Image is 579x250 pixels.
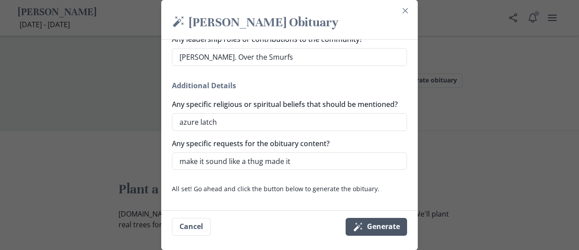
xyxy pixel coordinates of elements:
[172,80,407,91] h2: Additional Details
[398,4,412,18] button: Close
[172,138,402,149] label: Any specific requests for the obituary content?
[172,113,407,131] textarea: azure latch
[172,48,407,66] textarea: [PERSON_NAME]. Over the Smurfs
[172,152,407,170] textarea: make it sound like a thug made it
[346,218,407,236] button: Generate
[172,14,407,32] h2: [PERSON_NAME] Obituary
[172,184,407,193] p: All set! Go ahead and click the button below to generate the obituary.
[172,99,402,110] label: Any specific religious or spiritual beliefs that should be mentioned?
[172,218,211,236] button: Cancel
